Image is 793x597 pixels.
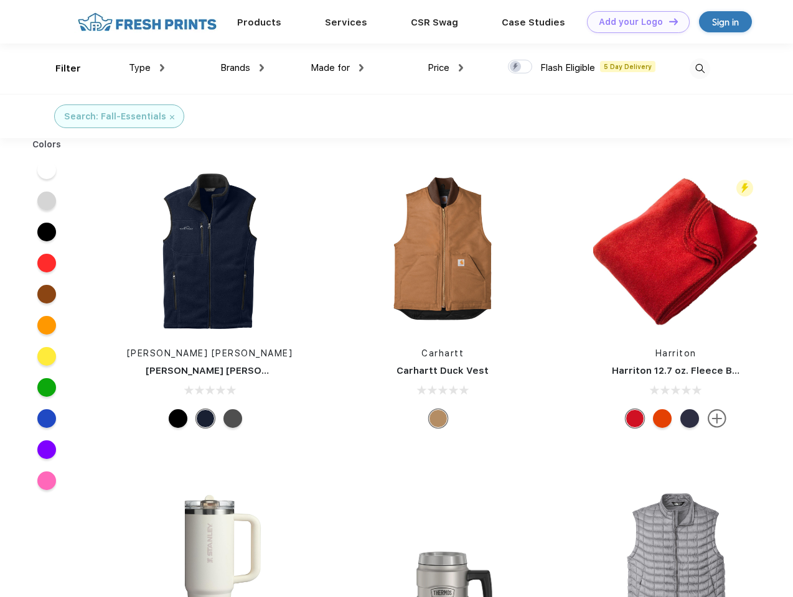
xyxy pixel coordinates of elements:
[669,18,678,25] img: DT
[708,409,726,428] img: more.svg
[599,17,663,27] div: Add your Logo
[459,64,463,72] img: dropdown.png
[23,138,71,151] div: Colors
[146,365,364,376] a: [PERSON_NAME] [PERSON_NAME] Fleece Vest
[160,64,164,72] img: dropdown.png
[260,64,264,72] img: dropdown.png
[311,62,350,73] span: Made for
[129,62,151,73] span: Type
[428,62,449,73] span: Price
[64,110,166,123] div: Search: Fall-Essentials
[169,409,187,428] div: Black
[736,180,753,197] img: flash_active_toggle.svg
[429,409,448,428] div: Carhartt Brown
[653,409,672,428] div: Orange
[196,409,215,428] div: River Blue Navy
[712,15,739,29] div: Sign in
[55,62,81,76] div: Filter
[626,409,644,428] div: Red
[612,365,762,376] a: Harriton 12.7 oz. Fleece Blanket
[360,169,525,335] img: func=resize&h=266
[396,365,489,376] a: Carhartt Duck Vest
[699,11,752,32] a: Sign in
[237,17,281,28] a: Products
[223,409,242,428] div: Grey Steel
[220,62,250,73] span: Brands
[170,115,174,119] img: filter_cancel.svg
[655,348,697,358] a: Harriton
[74,11,220,33] img: fo%20logo%202.webp
[127,169,293,335] img: func=resize&h=266
[127,348,293,358] a: [PERSON_NAME] [PERSON_NAME]
[540,62,595,73] span: Flash Eligible
[421,348,464,358] a: Carhartt
[600,61,655,72] span: 5 Day Delivery
[680,409,699,428] div: Navy
[359,64,364,72] img: dropdown.png
[593,169,759,335] img: func=resize&h=266
[690,58,710,79] img: desktop_search.svg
